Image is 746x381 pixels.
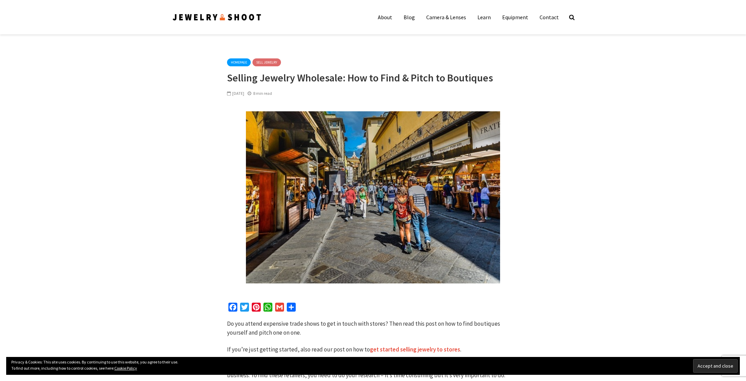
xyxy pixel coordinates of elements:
a: WhatsApp [262,303,274,314]
a: Blog [398,10,420,24]
img: Jewelry Photographer Bay Area - San Francisco | Nationwide via Mail [172,13,262,22]
a: Camera & Lenses [421,10,471,24]
a: Contact [534,10,564,24]
a: Pinterest [250,303,262,314]
a: Equipment [497,10,533,24]
img: Selling handmade jewelry to boutiques [246,111,500,283]
span: If you’re just getting started, also read our post on how to . [227,346,461,354]
span: Do you attend expensive trade shows to get in touch with stores? Then read this post on how to fi... [227,320,500,336]
a: Twitter [239,303,250,314]
a: Sell Jewelry [252,58,281,66]
div: 8 min read [248,90,272,97]
a: About [373,10,397,24]
a: Gmail [274,303,285,314]
a: Facebook [227,303,239,314]
a: Share [285,303,297,314]
a: get started selling jewelry to stores [370,346,460,354]
input: Accept and close [693,359,738,373]
span: [DATE] [227,91,244,96]
a: homepage [227,58,251,66]
div: Privacy & Cookies: This site uses cookies. By continuing to use this website, you agree to their ... [6,357,740,375]
a: Cookie Policy [114,366,137,371]
a: Learn [472,10,496,24]
h1: Selling Jewelry Wholesale: How to Find & Pitch to Boutiques [227,71,519,84]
